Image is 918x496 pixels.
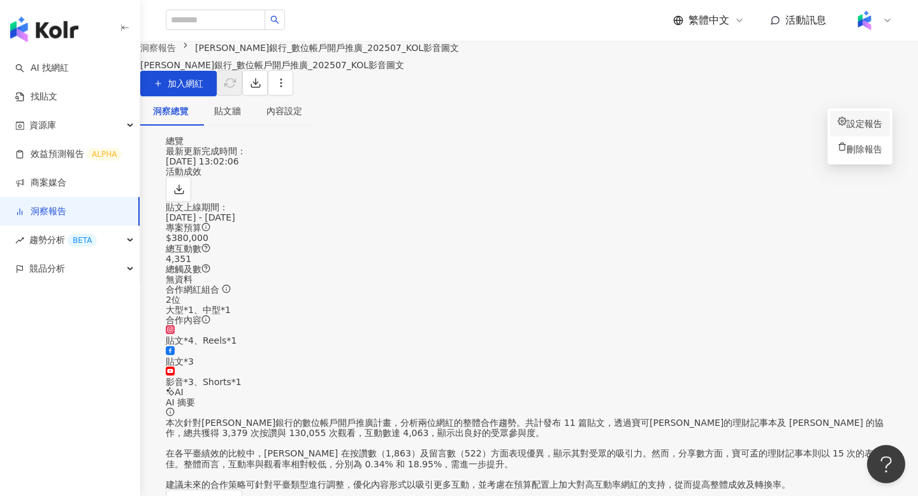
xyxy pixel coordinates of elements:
div: $380,000 [166,233,892,243]
a: 效益預測報告ALPHA [15,148,122,161]
span: 繁體中文 [688,13,729,27]
span: 加入網紅 [168,78,203,89]
div: 總覽 [166,136,892,146]
span: search [270,15,279,24]
div: 總觸及數 [166,264,892,274]
a: searchAI 找網紅 [15,62,69,75]
div: 合作內容 [166,315,892,325]
div: AI 摘要 [166,397,892,407]
span: 資源庫 [29,111,56,140]
div: 總互動數 [166,244,892,254]
div: [PERSON_NAME]銀行_數位帳戶開戶推廣_202507_KOL影音圖文 [140,60,459,70]
div: BETA [68,234,97,247]
span: 活動訊息 [785,14,826,26]
div: 最新更新完成時間 ： [166,146,892,156]
span: rise [15,236,24,245]
div: 4,351 [166,254,892,264]
div: AI [166,387,892,397]
div: [DATE] 13:02:06 [166,156,892,166]
a: 找貼文 [15,91,57,103]
button: 加入網紅 [140,71,217,96]
div: 合作網紅組合 [166,284,892,295]
div: 專案預算 [166,222,892,233]
span: 趨勢分析 [29,226,97,254]
div: 洞察總覽 [153,104,189,118]
img: logo [10,17,78,42]
div: 貼文*4、Reels*1 [166,335,892,346]
a: 洞察報告 [15,205,66,218]
iframe: Help Scout Beacon - Open [867,445,905,483]
div: 本次針對[PERSON_NAME]銀行的數位帳戶開戶推廣計畫，分析兩位網紅的整體合作趨勢。共計發布 11 篇貼文，透過寶可[PERSON_NAME]的理財記事本及 [PERSON_NAME] 的... [166,418,892,490]
div: [DATE] - [DATE] [166,212,892,222]
div: 貼文上線期間 ： [166,202,892,212]
a: 商案媒合 [15,177,66,189]
div: 影音*3、Shorts*1 [166,377,892,387]
img: Kolr%20app%20icon%20%281%29.png [852,8,877,33]
span: [PERSON_NAME]銀行_數位帳戶開戶推廣_202507_KOL影音圖文 [195,43,459,53]
div: 設定報告 [838,117,882,131]
div: 內容設定 [266,104,302,118]
div: 貼文牆 [214,104,241,118]
div: AIAI 摘要 [166,387,892,418]
div: 活動成效 [166,166,892,177]
div: 無資料 [166,274,892,284]
div: 刪除報告 [838,142,882,156]
a: 洞察報告 [138,41,178,55]
span: 競品分析 [29,254,65,283]
div: 2 位 [166,295,892,305]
